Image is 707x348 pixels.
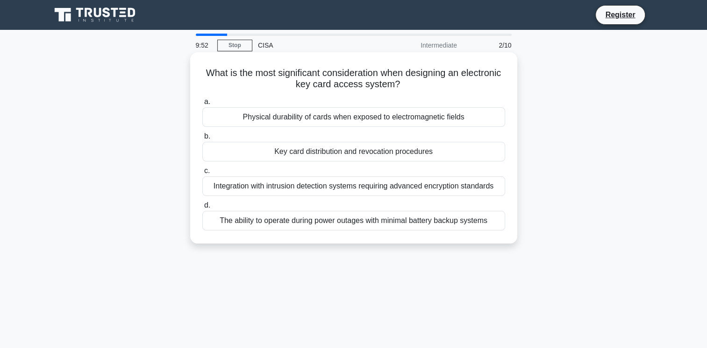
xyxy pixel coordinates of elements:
[202,176,505,196] div: Integration with intrusion detection systems requiring advanced encryption standards
[204,97,210,105] span: a.
[204,167,210,174] span: c.
[190,36,217,55] div: 9:52
[202,107,505,127] div: Physical durability of cards when exposed to electromagnetic fields
[381,36,463,55] div: Intermediate
[202,142,505,161] div: Key card distribution and revocation procedures
[217,40,252,51] a: Stop
[252,36,381,55] div: CISA
[204,132,210,140] span: b.
[202,211,505,230] div: The ability to operate during power outages with minimal battery backup systems
[204,201,210,209] span: d.
[201,67,506,90] h5: What is the most significant consideration when designing an electronic key card access system?
[463,36,517,55] div: 2/10
[600,9,641,21] a: Register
